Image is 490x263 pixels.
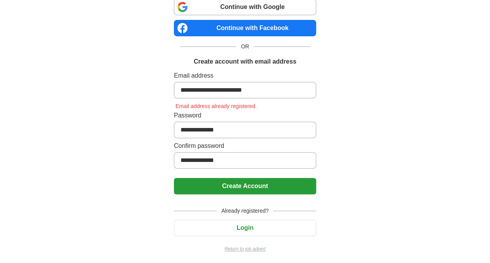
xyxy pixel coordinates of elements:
[174,220,316,236] button: Login
[174,224,316,231] a: Login
[174,111,316,120] label: Password
[174,178,316,194] button: Create Account
[236,43,254,51] span: OR
[194,57,296,66] h1: Create account with email address
[174,103,258,109] span: Email address already registered.
[174,71,316,80] label: Email address
[174,141,316,151] label: Confirm password
[174,245,316,252] a: Return to job advert
[174,20,316,36] a: Continue with Facebook
[217,207,273,215] span: Already registered?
